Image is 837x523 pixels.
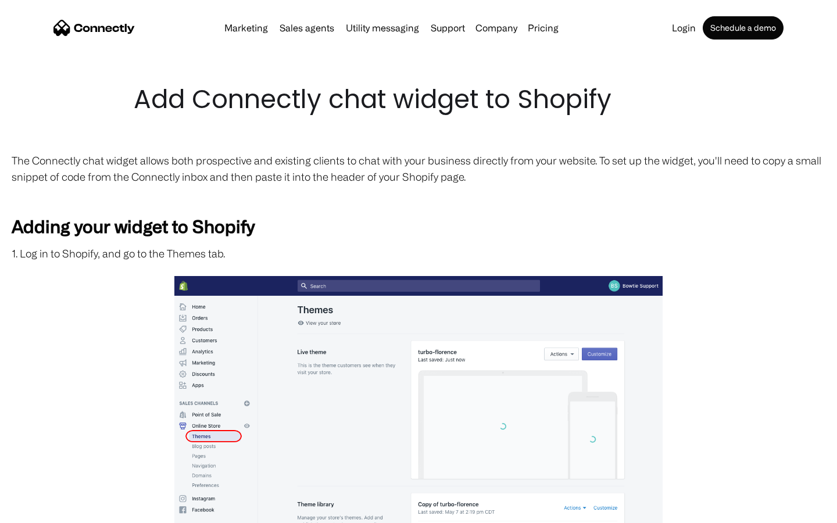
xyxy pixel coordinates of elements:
[12,503,70,519] aside: Language selected: English
[472,20,521,36] div: Company
[275,23,339,33] a: Sales agents
[134,81,703,117] h1: Add Connectly chat widget to Shopify
[667,23,700,33] a: Login
[12,216,255,236] strong: Adding your widget to Shopify
[523,23,563,33] a: Pricing
[475,20,517,36] div: Company
[220,23,273,33] a: Marketing
[426,23,470,33] a: Support
[53,19,135,37] a: home
[12,245,825,261] p: 1. Log in to Shopify, and go to the Themes tab.
[23,503,70,519] ul: Language list
[341,23,424,33] a: Utility messaging
[12,152,825,185] p: The Connectly chat widget allows both prospective and existing clients to chat with your business...
[703,16,784,40] a: Schedule a demo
